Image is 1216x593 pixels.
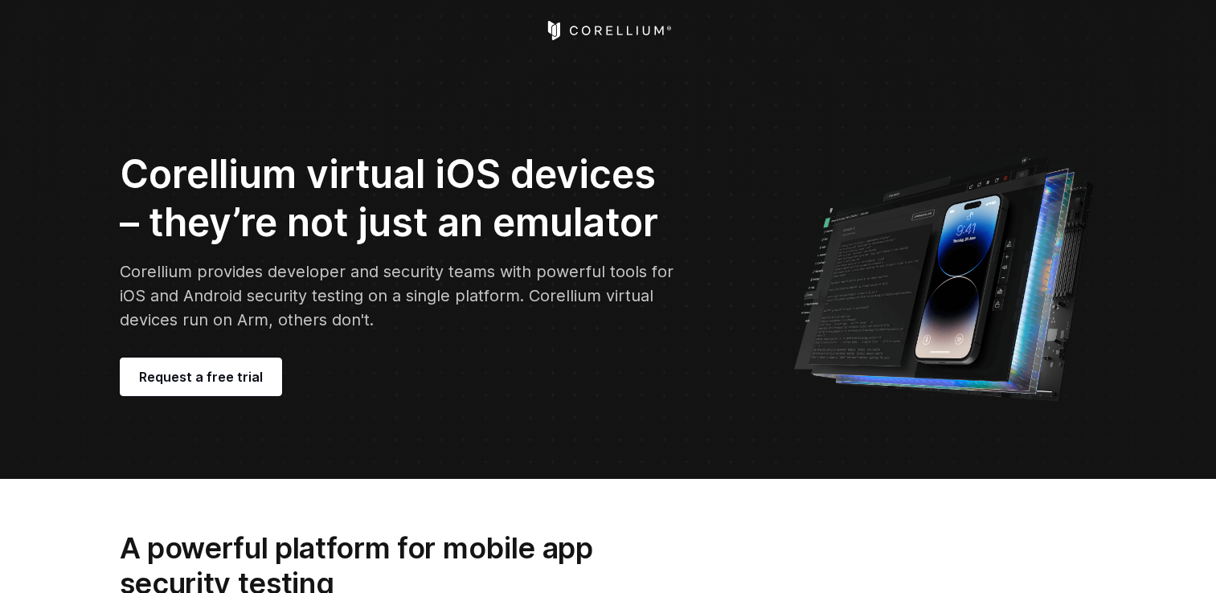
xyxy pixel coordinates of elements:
a: Corellium Home [544,21,672,40]
p: Corellium provides developer and security teams with powerful tools for iOS and Android security ... [120,260,681,332]
a: Request a free trial [120,358,282,396]
img: Corellium UI [792,145,1097,402]
span: Request a free trial [139,367,263,386]
h2: Corellium virtual iOS devices – they’re not just an emulator [120,150,681,247]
